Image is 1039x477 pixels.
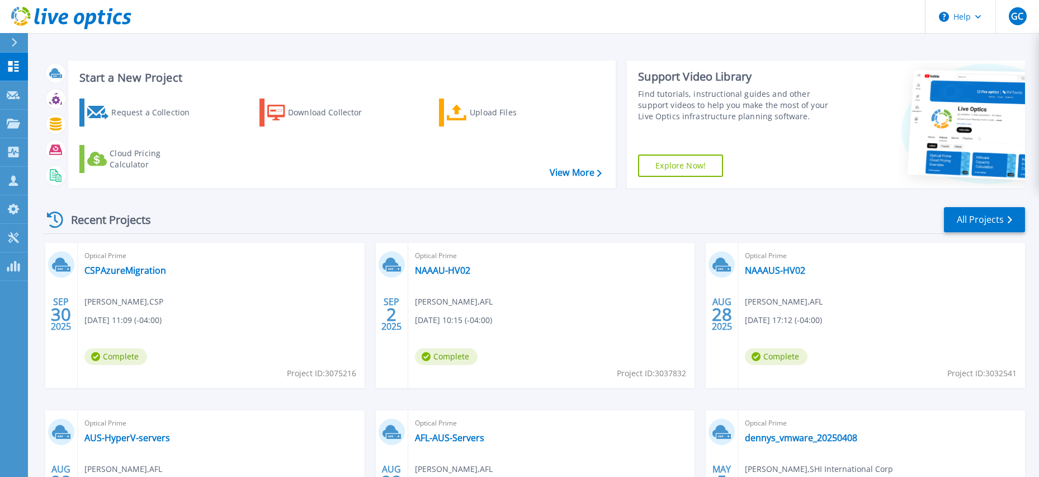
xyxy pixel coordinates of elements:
[638,69,840,84] div: Support Video Library
[415,463,493,475] span: [PERSON_NAME] , AFL
[745,432,857,443] a: dennys_vmware_20250408
[50,294,72,335] div: SEP 2025
[386,310,396,319] span: 2
[617,367,686,380] span: Project ID: 3037832
[745,417,1018,429] span: Optical Prime
[84,296,163,308] span: [PERSON_NAME] , CSP
[288,101,377,124] div: Download Collector
[947,367,1017,380] span: Project ID: 3032541
[79,99,204,127] a: Request a Collection
[84,250,358,262] span: Optical Prime
[43,206,166,233] div: Recent Projects
[944,207,1025,232] a: All Projects
[84,417,358,429] span: Optical Prime
[638,155,723,177] a: Explore Now!
[1011,12,1023,21] span: GC
[84,265,166,276] a: CSPAzureMigration
[84,314,162,326] span: [DATE] 11:09 (-04:00)
[550,167,602,178] a: View More
[415,417,688,429] span: Optical Prime
[84,348,147,365] span: Complete
[84,463,162,475] span: [PERSON_NAME] , AFL
[745,250,1018,262] span: Optical Prime
[51,310,71,319] span: 30
[745,296,823,308] span: [PERSON_NAME] , AFL
[259,99,384,127] a: Download Collector
[381,294,402,335] div: SEP 2025
[415,265,470,276] a: NAAAU-HV02
[470,101,559,124] div: Upload Files
[745,265,805,276] a: NAAAUS-HV02
[79,72,601,84] h3: Start a New Project
[287,367,356,380] span: Project ID: 3075216
[84,432,170,443] a: AUS-HyperV-servers
[712,310,732,319] span: 28
[745,348,807,365] span: Complete
[745,314,822,326] span: [DATE] 17:12 (-04:00)
[439,99,564,127] a: Upload Files
[111,101,201,124] div: Request a Collection
[415,250,688,262] span: Optical Prime
[79,145,204,173] a: Cloud Pricing Calculator
[415,296,493,308] span: [PERSON_NAME] , AFL
[415,348,478,365] span: Complete
[745,463,893,475] span: [PERSON_NAME] , SHI International Corp
[415,314,492,326] span: [DATE] 10:15 (-04:00)
[415,432,484,443] a: AFL-AUS-Servers
[110,148,199,170] div: Cloud Pricing Calculator
[638,88,840,122] div: Find tutorials, instructional guides and other support videos to help you make the most of your L...
[711,294,733,335] div: AUG 2025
